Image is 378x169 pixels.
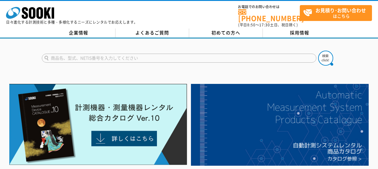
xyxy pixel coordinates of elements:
[42,28,115,37] a: 企業情報
[42,54,316,63] input: 商品名、型式、NETIS番号を入力してください
[9,84,187,165] img: Catalog Ver10
[259,22,270,28] span: 17:30
[6,20,138,24] p: 日々進化する計測技術と多種・多様化するニーズにレンタルでお応えします。
[191,84,369,166] img: 自動計測システムカタログ
[115,28,189,37] a: よくあるご質問
[263,28,337,37] a: 採用情報
[318,51,333,66] img: btn_search.png
[303,5,372,20] span: はこちら
[238,5,300,9] span: お電話でのお問い合わせは
[211,29,240,36] span: 初めての方へ
[315,7,366,14] strong: お見積り･お問い合わせ
[247,22,256,28] span: 8:50
[238,9,300,22] a: [PHONE_NUMBER]
[300,5,372,21] a: お見積り･お問い合わせはこちら
[189,28,263,37] a: 初めての方へ
[238,22,298,28] span: (平日 ～ 土日、祝日除く)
